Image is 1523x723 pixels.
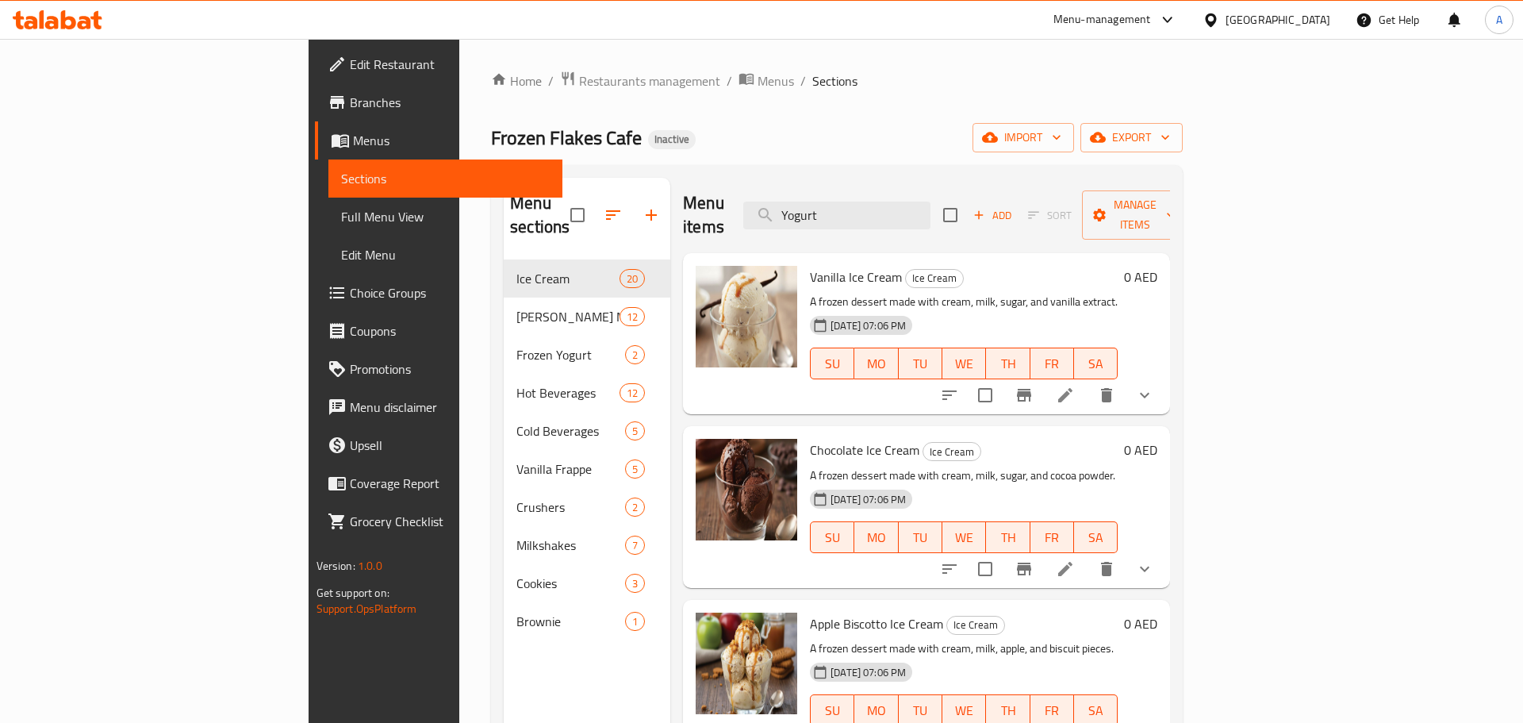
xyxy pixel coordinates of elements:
a: Full Menu View [328,198,563,236]
span: Frozen Yogurt [516,345,625,364]
button: MO [854,521,898,553]
span: Cookies [516,574,625,593]
img: Chocolate Ice Cream [696,439,797,540]
a: Coupons [315,312,563,350]
a: Restaurants management [560,71,720,91]
span: Promotions [350,360,551,379]
a: Promotions [315,350,563,388]
div: items [625,612,645,631]
span: 2 [626,348,644,363]
div: Hot Beverages12 [504,374,670,412]
span: 1 [626,614,644,629]
button: export [1080,123,1183,152]
span: Chocolate Ice Cream [810,438,919,462]
span: 3 [626,576,644,591]
span: TU [905,352,936,375]
span: Brownie [516,612,625,631]
div: items [620,307,645,326]
span: Sections [341,169,551,188]
button: SA [1074,521,1118,553]
span: Hot Beverages [516,383,620,402]
span: 1.0.0 [358,556,382,576]
div: items [625,460,645,479]
span: Get support on: [316,583,389,603]
span: Select to update [969,552,1002,586]
div: Vanilla Frappe5 [504,450,670,488]
span: A [1496,11,1502,29]
span: MO [861,699,892,722]
nav: Menu sections [504,253,670,647]
svg: Show Choices [1135,560,1154,579]
span: Ice Cream [923,443,980,461]
span: 12 [620,386,644,401]
button: TU [899,521,942,553]
a: Menu disclaimer [315,388,563,426]
div: Milkshakes7 [504,526,670,564]
div: Ice Cream [905,269,964,288]
button: TU [899,348,942,379]
button: sort-choices [930,550,969,588]
button: TH [986,348,1030,379]
div: items [625,498,645,517]
span: Select section [934,198,967,232]
span: Version: [316,556,355,576]
span: TH [992,699,1023,722]
div: items [625,421,645,440]
div: Inactive [648,130,696,149]
h2: Menu items [683,191,724,239]
a: Edit Menu [328,236,563,274]
span: SA [1080,352,1111,375]
div: Ice Cream [923,442,981,461]
span: Manage items [1095,195,1176,235]
div: Menu-management [1053,10,1151,29]
div: items [620,383,645,402]
button: WE [942,521,986,553]
a: Upsell [315,426,563,464]
a: Sections [328,160,563,198]
button: TH [986,521,1030,553]
span: Frozen Flakes Cafe [491,120,642,156]
span: TU [905,699,936,722]
img: Apple Biscotto Ice Cream [696,613,797,714]
a: Coverage Report [315,464,563,502]
button: Add [967,203,1018,228]
div: Ice Cream [516,269,620,288]
div: Vanilla Frappe [516,460,625,479]
button: show more [1126,550,1164,588]
span: Add [971,206,1014,225]
a: Support.OpsPlatform [316,598,417,619]
span: MO [861,526,892,549]
span: TH [992,526,1023,549]
button: sort-choices [930,376,969,414]
div: Cold Beverages5 [504,412,670,450]
button: import [972,123,1074,152]
p: A frozen dessert made with cream, milk, sugar, and vanilla extract. [810,292,1118,312]
span: Select all sections [561,198,594,232]
span: Cold Beverages [516,421,625,440]
span: [DATE] 07:06 PM [824,492,912,507]
span: WE [949,699,980,722]
button: delete [1088,376,1126,414]
span: Inactive [648,133,696,146]
p: A frozen dessert made with cream, milk, sugar, and cocoa powder. [810,466,1118,486]
input: search [743,202,930,229]
span: 2 [626,500,644,515]
img: Vanilla Ice Cream [696,266,797,367]
span: Crushers [516,498,625,517]
a: Menus [738,71,794,91]
button: show more [1126,376,1164,414]
nav: breadcrumb [491,71,1183,91]
span: MO [861,352,892,375]
div: items [625,574,645,593]
span: Upsell [350,436,551,455]
span: Coverage Report [350,474,551,493]
span: TH [992,352,1023,375]
button: WE [942,348,986,379]
span: [PERSON_NAME] Mint [516,307,620,326]
span: Restaurants management [579,71,720,90]
div: Ice Cream20 [504,260,670,298]
span: Full Menu View [341,207,551,226]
